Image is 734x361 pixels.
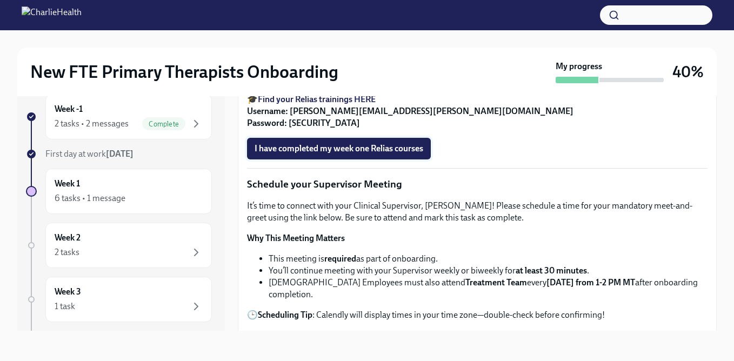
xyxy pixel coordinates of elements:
[247,138,431,159] button: I have completed my week one Relias courses
[255,143,423,154] span: I have completed my week one Relias courses
[26,148,212,160] a: First day at work[DATE]
[26,223,212,268] a: Week 22 tasks
[258,94,376,104] a: Find your Relias trainings HERE
[106,149,134,159] strong: [DATE]
[247,330,708,342] p: Let us know if you have any questions. We look forward to supporting you on your journey at Charl...
[269,277,708,300] li: [DEMOGRAPHIC_DATA] Employees must also attend every after onboarding completion.
[247,200,708,224] p: It’s time to connect with your Clinical Supervisor, [PERSON_NAME]! Please schedule a time for you...
[324,253,356,264] strong: required
[247,309,708,321] p: 🕒 : Calendly will display times in your time zone—double-check before confirming!
[269,253,708,265] li: This meeting is as part of onboarding.
[55,232,81,244] h6: Week 2
[55,300,75,312] div: 1 task
[546,277,635,288] strong: [DATE] from 1-2 PM MT
[55,192,125,204] div: 6 tasks • 1 message
[55,118,129,130] div: 2 tasks • 2 messages
[516,265,587,276] strong: at least 30 minutes
[55,286,81,298] h6: Week 3
[55,178,80,190] h6: Week 1
[26,94,212,139] a: Week -12 tasks • 2 messagesComplete
[45,149,134,159] span: First day at work
[55,246,79,258] div: 2 tasks
[247,93,708,129] p: 🎓
[247,233,345,243] strong: Why This Meeting Matters
[672,62,704,82] h3: 40%
[258,310,312,320] strong: Scheduling Tip
[465,277,527,288] strong: Treatment Team
[30,61,338,83] h2: New FTE Primary Therapists Onboarding
[556,61,602,72] strong: My progress
[247,177,708,191] p: Schedule your Supervisor Meeting
[26,169,212,214] a: Week 16 tasks • 1 message
[22,6,82,24] img: CharlieHealth
[247,106,573,128] strong: Username: [PERSON_NAME][EMAIL_ADDRESS][PERSON_NAME][DOMAIN_NAME] Password: [SECURITY_DATA]
[142,120,185,128] span: Complete
[269,265,708,277] li: You’ll continue meeting with your Supervisor weekly or biweekly for .
[26,277,212,322] a: Week 31 task
[55,103,83,115] h6: Week -1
